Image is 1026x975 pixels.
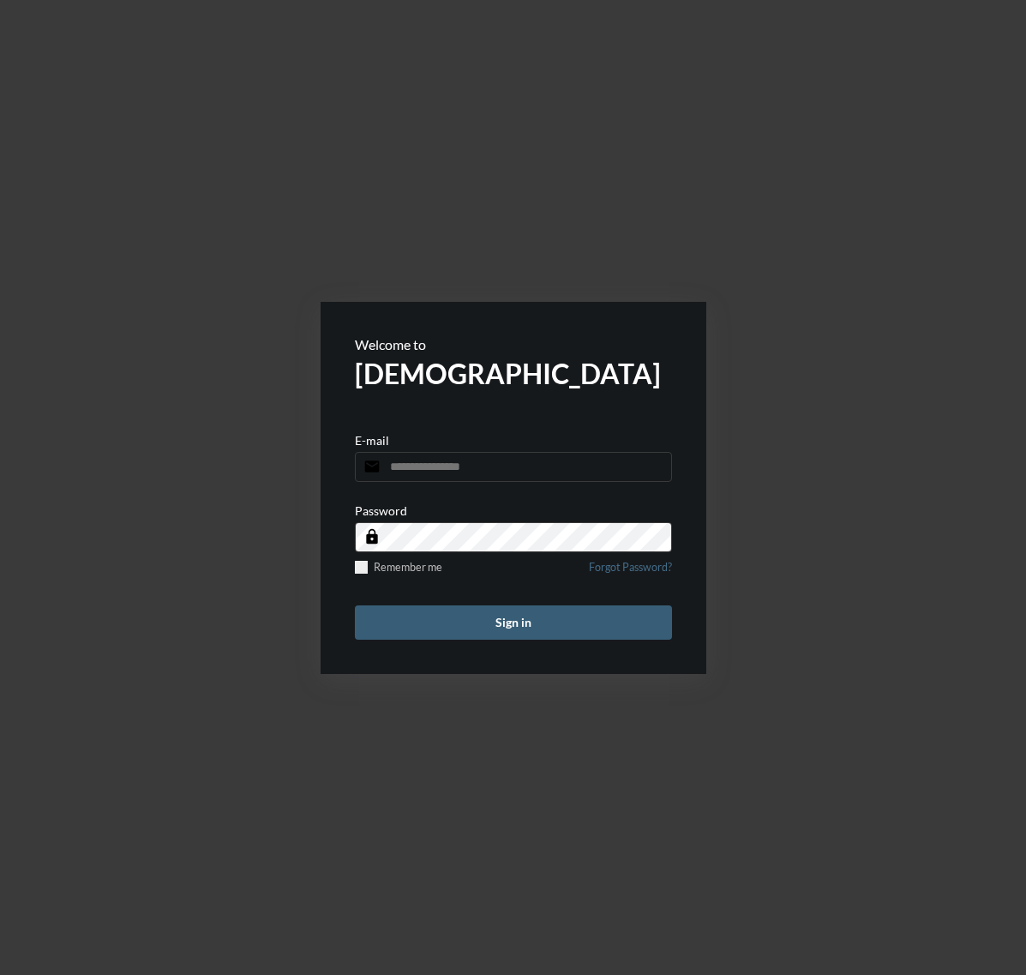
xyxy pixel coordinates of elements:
[355,433,389,448] p: E-mail
[355,605,672,640] button: Sign in
[355,561,442,574] label: Remember me
[355,357,672,390] h2: [DEMOGRAPHIC_DATA]
[355,336,672,352] p: Welcome to
[355,503,407,518] p: Password
[589,561,672,584] a: Forgot Password?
